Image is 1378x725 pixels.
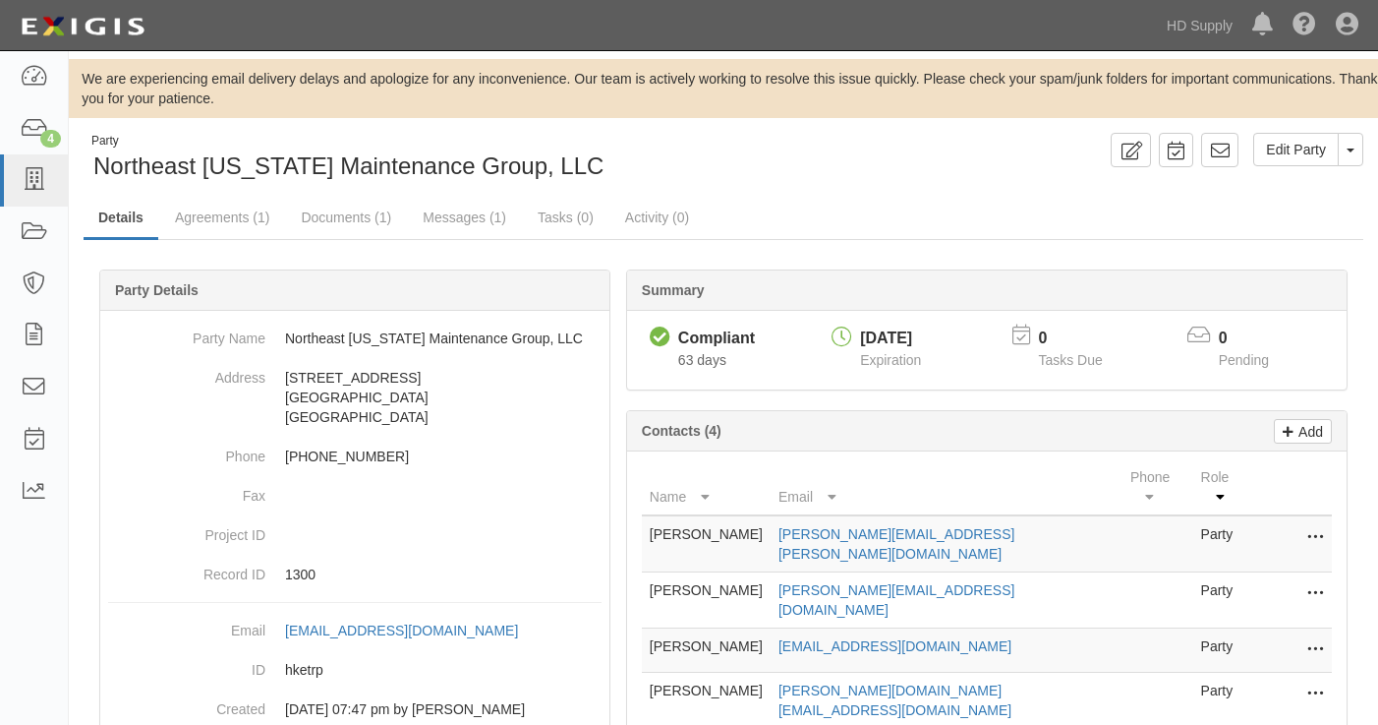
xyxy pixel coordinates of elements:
th: Name [642,459,771,515]
a: HD Supply [1157,6,1242,45]
b: Party Details [115,282,199,298]
dt: ID [108,650,265,680]
b: Contacts (4) [642,423,721,439]
div: Party [91,133,603,150]
p: 0 [1219,328,1293,350]
a: Documents (1) [286,198,406,237]
dt: Phone [108,437,265,466]
th: Email [771,459,1122,515]
i: Compliant [650,328,670,348]
a: [PERSON_NAME][DOMAIN_NAME][EMAIL_ADDRESS][DOMAIN_NAME] [778,683,1011,718]
div: We are experiencing email delivery delays and apologize for any inconvenience. Our team is active... [69,69,1378,108]
a: Tasks (0) [523,198,608,237]
td: Party [1193,573,1253,629]
dt: Fax [108,476,265,506]
td: Party [1193,629,1253,673]
a: Activity (0) [610,198,704,237]
th: Phone [1122,459,1193,515]
dd: hketrp [108,650,602,690]
td: Party [1193,515,1253,573]
a: [PERSON_NAME][EMAIL_ADDRESS][DOMAIN_NAME] [778,582,1014,618]
p: Add [1293,420,1323,443]
dt: Record ID [108,555,265,584]
dd: Northeast [US_STATE] Maintenance Group, LLC [108,319,602,358]
dt: Party Name [108,319,265,348]
i: Help Center - Complianz [1292,14,1316,37]
b: Summary [642,282,705,298]
div: 4 [40,130,61,148]
span: Tasks Due [1038,352,1102,368]
span: Northeast [US_STATE] Maintenance Group, LLC [93,152,603,179]
p: 1300 [285,565,602,584]
a: [EMAIL_ADDRESS][DOMAIN_NAME] [285,623,540,638]
div: Compliant [678,328,755,350]
dt: Email [108,611,265,640]
a: Add [1274,419,1332,444]
span: Expiration [860,352,921,368]
span: Pending [1219,352,1269,368]
img: logo-5460c22ac91f19d4615b14bd174203de0afe785f0fc80cf4dbbc73dc1793850b.png [15,9,150,44]
div: Northeast Florida Maintenance Group, LLC [84,133,709,183]
th: Role [1193,459,1253,515]
a: Edit Party [1253,133,1339,166]
dt: Created [108,690,265,719]
div: [DATE] [860,328,921,350]
a: Messages (1) [408,198,521,237]
dt: Address [108,358,265,388]
a: [PERSON_NAME][EMAIL_ADDRESS][PERSON_NAME][DOMAIN_NAME] [778,526,1014,562]
a: Agreements (1) [160,198,284,237]
dd: [STREET_ADDRESS] [GEOGRAPHIC_DATA] [GEOGRAPHIC_DATA] [108,358,602,437]
td: [PERSON_NAME] [642,515,771,573]
dt: Project ID [108,515,265,545]
dd: [PHONE_NUMBER] [108,437,602,476]
td: [PERSON_NAME] [642,629,771,673]
span: Since 06/27/2025 [678,352,726,368]
div: [EMAIL_ADDRESS][DOMAIN_NAME] [285,621,518,640]
p: 0 [1038,328,1126,350]
td: [PERSON_NAME] [642,573,771,629]
a: Details [84,198,158,240]
a: [EMAIL_ADDRESS][DOMAIN_NAME] [778,638,1011,654]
